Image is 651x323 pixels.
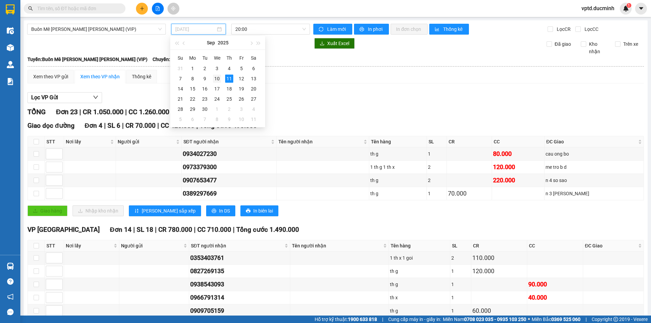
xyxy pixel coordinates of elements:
[546,177,643,184] div: n 4 so sao
[213,95,221,103] div: 24
[248,84,260,94] td: 2025-09-20
[174,84,186,94] td: 2025-09-14
[368,25,383,33] span: In phơi
[137,226,153,234] span: SL 18
[250,64,258,73] div: 6
[248,104,260,114] td: 2025-10-04
[174,63,186,74] td: 2025-08-31
[552,40,574,48] span: Đã giao
[278,138,362,145] span: Tên người nhận
[199,84,211,94] td: 2025-09-16
[213,75,221,83] div: 10
[546,150,643,158] div: cau ong bo
[370,150,426,158] div: th g
[7,309,14,315] span: message
[7,263,14,270] img: warehouse-icon
[429,24,469,35] button: bar-chartThống kê
[189,291,290,304] td: 0966791314
[627,3,631,8] sup: 1
[248,53,260,63] th: Sa
[532,316,580,323] span: Miền Bắc
[211,114,223,124] td: 2025-10-08
[211,53,223,63] th: We
[140,6,144,11] span: plus
[237,75,245,83] div: 12
[27,57,147,62] b: Tuyến: Buôn Mê [PERSON_NAME] [PERSON_NAME] (VIP)
[7,278,14,285] span: question-circle
[233,226,235,234] span: |
[199,94,211,104] td: 2025-09-23
[248,94,260,104] td: 2025-09-27
[56,108,78,116] span: Đơn 23
[175,25,216,33] input: 11/09/2025
[189,265,290,278] td: 0827269135
[320,41,324,46] span: download
[189,304,290,318] td: 0909705159
[189,95,197,103] div: 22
[83,108,123,116] span: CR 1.050.000
[186,104,199,114] td: 2025-09-29
[85,122,103,129] span: Đơn 4
[315,316,377,323] span: Hỗ trợ kỹ thuật:
[199,114,211,124] td: 2025-10-07
[237,95,245,103] div: 26
[235,104,248,114] td: 2025-10-03
[427,136,447,147] th: SL
[211,94,223,104] td: 2025-09-24
[546,190,643,197] div: n 3 [PERSON_NAME]
[161,122,195,129] span: CC 420.000
[370,190,426,197] div: th g
[250,75,258,83] div: 13
[253,207,273,215] span: In biên lai
[292,242,382,249] span: Tên người nhận
[464,317,526,322] strong: 0708 023 035 - 0935 103 250
[183,189,275,198] div: 0389297669
[189,75,197,83] div: 8
[129,108,169,116] span: CC 1.260.000
[186,74,199,84] td: 2025-09-08
[183,149,275,159] div: 0934027230
[554,25,572,33] span: Lọc CR
[199,104,211,114] td: 2025-09-30
[250,85,258,93] div: 20
[201,115,209,123] div: 7
[213,115,221,123] div: 8
[635,3,647,15] button: caret-down
[142,207,196,215] span: [PERSON_NAME] sắp xếp
[176,64,184,73] div: 31
[174,74,186,84] td: 2025-09-07
[388,316,441,323] span: Cung cấp máy in - giấy in:
[45,136,64,147] th: STT
[528,280,582,289] div: 90.000
[213,85,221,93] div: 17
[107,122,120,129] span: SL 6
[189,64,197,73] div: 1
[155,226,157,234] span: |
[190,306,289,316] div: 0909705159
[199,53,211,63] th: Tu
[110,226,132,234] span: Đơn 14
[190,293,289,302] div: 0966791314
[186,84,199,94] td: 2025-09-15
[223,94,235,104] td: 2025-09-25
[186,94,199,104] td: 2025-09-22
[152,3,164,15] button: file-add
[359,27,365,32] span: printer
[186,63,199,74] td: 2025-09-01
[189,278,290,291] td: 0938543093
[628,3,630,8] span: 1
[235,24,306,34] span: 20:00
[201,105,209,113] div: 30
[235,53,248,63] th: Fr
[428,163,445,171] div: 2
[235,84,248,94] td: 2025-09-19
[28,6,33,11] span: search
[551,317,580,322] strong: 0369 525 060
[428,150,445,158] div: 1
[171,6,176,11] span: aim
[31,93,58,102] span: Lọc VP Gửi
[390,254,449,262] div: 1 th x 1 goi
[183,176,275,185] div: 0907653477
[183,138,270,145] span: SĐT người nhận
[37,5,117,12] input: Tìm tên, số ĐT hoặc mã đơn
